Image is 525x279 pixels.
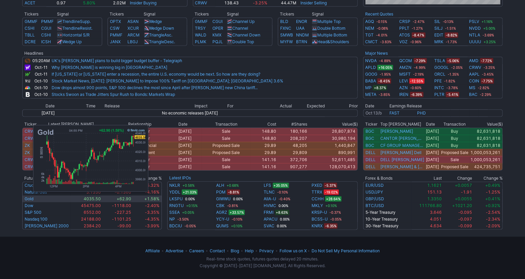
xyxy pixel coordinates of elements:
[127,39,138,44] a: LBGJ
[409,39,423,45] span: -0.96%
[178,135,202,142] td: [DATE]
[22,103,55,109] th: Date
[434,71,445,78] a: ORCL
[434,91,444,98] a: PLTR
[325,103,358,109] th: Prior
[312,196,324,202] a: CCHH
[62,26,92,31] a: TrendlineResist.
[212,26,223,31] a: OPER
[276,142,308,149] td: 48,205
[216,209,227,216] a: AGRZ
[440,135,470,142] td: Buy
[31,91,51,99] td: Oct-10
[312,223,323,229] a: KNRX
[365,71,377,78] a: GOOG
[52,58,182,63] a: UK's [PERSON_NAME] plans to build bigger budget buffer - Telegraph
[366,164,376,169] a: DELL
[380,164,424,170] a: [PERSON_NAME] & [PERSON_NAME] Foundation
[469,91,478,98] a: BAC
[308,121,358,128] th: Value($)
[434,18,440,25] a: SIL
[292,103,325,109] th: Expected
[25,39,36,44] a: DCRE
[400,39,408,45] a: VGZ
[216,216,229,223] a: YCY-U
[470,142,503,149] td: 82,631,818
[482,32,495,38] span: -3.69%
[434,39,443,45] a: MRK
[481,78,494,84] span: -7.75%
[413,65,427,70] span: -4.99%
[128,142,178,149] td: Chief Financial
[366,143,374,148] a: BGC
[366,183,384,188] a: EUR/USD
[169,209,180,216] a: SSEA
[232,32,260,37] a: Channel Down
[212,32,222,37] a: KMX
[409,85,423,91] span: -0.60%
[296,19,307,24] a: ENOR
[232,19,255,24] a: Channel Up
[300,0,327,5] a: Insider Selling
[444,26,457,31] span: -1.51%
[264,189,275,196] a: TLNC
[469,84,476,91] a: MS
[469,78,479,84] a: COIN
[308,149,358,156] td: 890,991
[145,248,160,253] a: Affiliate
[149,26,174,31] a: Wedge Down
[469,71,480,78] a: AAPL
[481,19,494,24] span: +1.16%
[378,92,391,97] span: -3.85%
[31,64,51,71] td: Oct-11
[130,0,156,5] a: Insider Buying
[276,121,308,128] th: #Shares
[365,51,388,56] a: Major News
[380,129,413,134] a: [PERSON_NAME]
[52,92,175,97] a: Stocks Swoon as Trade Jitters Spur Rush to Bonds: Markets Wrap
[195,39,206,44] a: PLMK
[216,202,225,209] a: CBK
[25,136,37,141] a: CRWV
[149,19,162,24] a: Wedge
[447,72,460,77] span: -1.35%
[365,11,393,17] b: Recent Quotes
[445,85,459,91] span: -3.78%
[479,92,493,97] span: -2.29%
[31,71,51,78] td: Oct-11
[55,103,96,109] th: Time
[425,135,440,142] td: [DATE]
[366,129,374,134] a: BGC
[264,223,275,229] a: SVAC
[264,196,276,202] a: AIIA-U
[149,39,175,44] a: TriangleDesc.
[128,149,178,156] td: vice president
[365,39,378,45] a: CMCT
[104,103,194,109] th: Release
[470,121,503,128] th: Value($)
[425,128,440,135] td: [DATE]
[169,175,191,180] a: Latest IPOs
[366,203,384,208] a: BTC/USD
[412,72,425,77] span: -2.19%
[445,32,458,38] span: -8.82%
[400,91,409,98] a: IREN
[365,57,377,64] a: NVDA
[31,84,51,91] td: Oct-10
[178,121,202,128] th: Date
[296,39,307,44] a: BTRN
[276,135,308,142] td: 208,207
[409,78,425,84] span: -12.55%
[379,39,392,45] span: -3.83%
[312,216,328,223] a: BCSS-U
[363,109,389,117] td: Before Market Open
[169,202,184,209] a: RNGTU
[31,78,51,84] td: Oct-10
[380,157,424,162] a: DELL [PERSON_NAME]
[25,143,30,148] a: ZK
[378,58,392,64] span: -4.89%
[178,142,202,149] td: [DATE]
[25,0,35,5] a: ACET
[202,149,251,156] td: Proposed Sale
